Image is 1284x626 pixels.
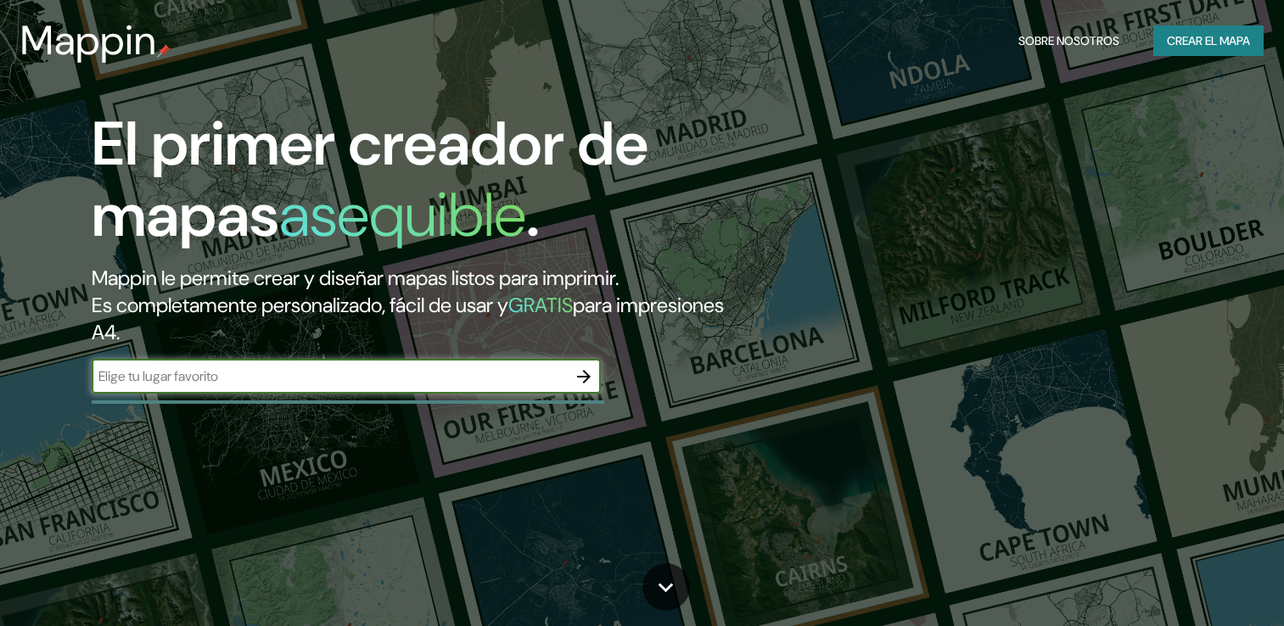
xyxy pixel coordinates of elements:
[92,265,734,346] h2: Mappin le permite crear y diseñar mapas listos para imprimir. Es completamente personalizado, fác...
[1167,31,1250,52] font: Crear el mapa
[1153,25,1264,57] button: Crear el mapa
[279,176,526,254] h1: asequible
[20,17,157,64] h3: Mappin
[1018,31,1119,52] font: Sobre nosotros
[157,44,171,58] img: mappin-pin
[92,366,567,386] input: Elige tu lugar favorito
[1012,25,1126,57] button: Sobre nosotros
[508,292,573,318] h5: GRATIS
[92,109,734,265] h1: El primer creador de mapas .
